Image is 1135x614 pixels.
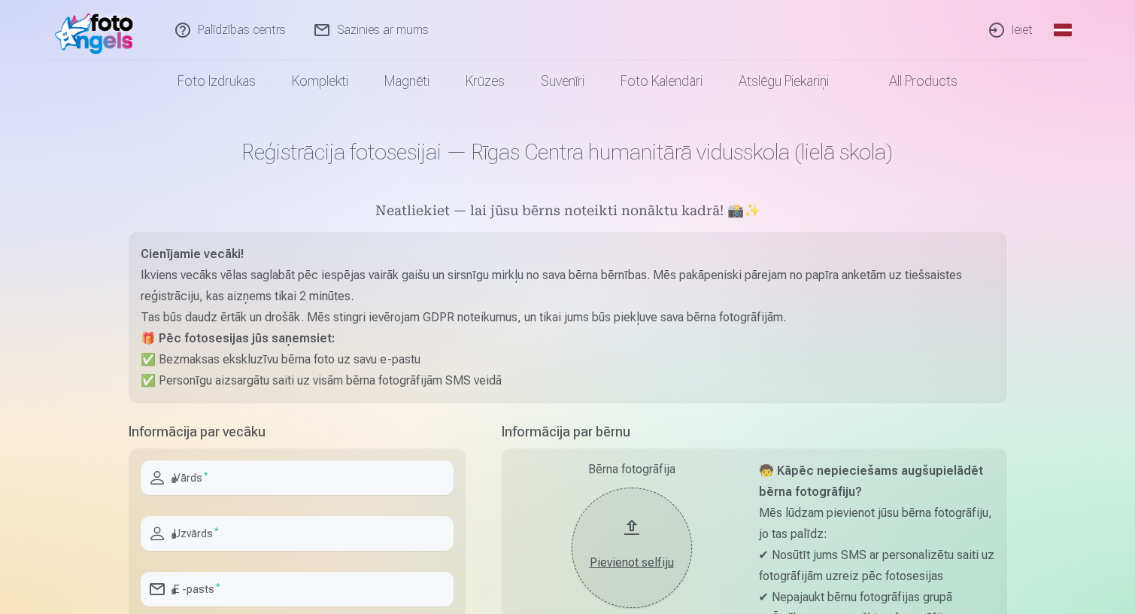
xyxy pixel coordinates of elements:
[721,60,847,102] a: Atslēgu piekariņi
[759,587,995,608] p: ✔ Nepajaukt bērnu fotogrāfijas grupā
[141,265,995,307] p: Ikviens vecāks vēlas saglabāt pēc iespējas vairāk gaišu un sirsnīgu mirkļu no sava bērna bērnības...
[847,60,976,102] a: All products
[141,370,995,391] p: ✅ Personīgu aizsargātu saiti uz visām bērna fotogrāfijām SMS veidā
[159,60,274,102] a: Foto izdrukas
[141,307,995,328] p: Tas būs daudz ērtāk un drošāk. Mēs stingri ievērojam GDPR noteikumus, un tikai jums būs piekļuve ...
[141,349,995,370] p: ✅ Bezmaksas ekskluzīvu bērna foto uz savu e-pastu
[55,6,141,54] img: /fa1
[523,60,602,102] a: Suvenīri
[514,460,750,479] div: Bērna fotogrāfija
[587,554,677,572] div: Pievienot selfiju
[129,138,1007,166] h1: Reģistrācija fotosesijai — Rīgas Centra humanitārā vidusskola (lielā skola)
[572,488,692,608] button: Pievienot selfiju
[759,545,995,587] p: ✔ Nosūtīt jums SMS ar personalizētu saiti uz fotogrāfijām uzreiz pēc fotosesijas
[602,60,721,102] a: Foto kalendāri
[759,464,983,499] strong: 🧒 Kāpēc nepieciešams augšupielādēt bērna fotogrāfiju?
[502,421,1007,442] h5: Informācija par bērnu
[141,247,244,261] strong: Cienījamie vecāki!
[129,202,1007,223] h5: Neatliekiet — lai jūsu bērns noteikti nonāktu kadrā! 📸✨
[759,503,995,545] p: Mēs lūdzam pievienot jūsu bērna fotogrāfiju, jo tas palīdz:
[129,421,466,442] h5: Informācija par vecāku
[448,60,523,102] a: Krūzes
[366,60,448,102] a: Magnēti
[274,60,366,102] a: Komplekti
[141,331,335,345] strong: 🎁 Pēc fotosesijas jūs saņemsiet:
